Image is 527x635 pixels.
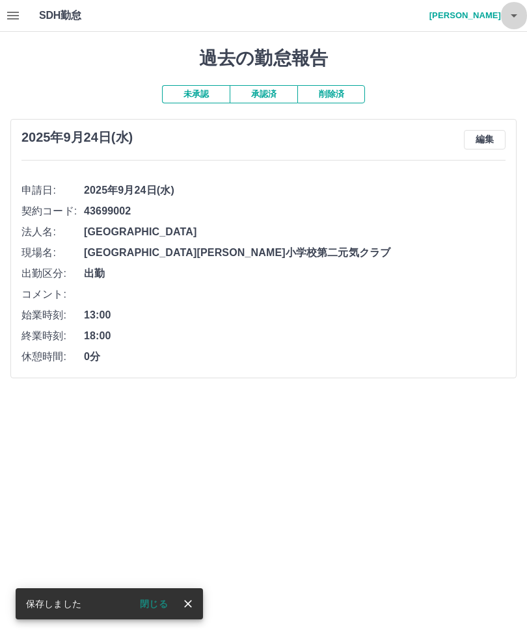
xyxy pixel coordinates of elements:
[21,203,84,219] span: 契約コード:
[84,266,506,281] span: 出勤
[84,203,506,219] span: 43699002
[84,307,506,323] span: 13:00
[10,47,517,70] h1: 過去の勤怠報告
[230,85,297,103] button: 承認済
[464,130,506,149] button: 編集
[21,130,133,145] h3: 2025年9月24日(水)
[21,328,84,344] span: 終業時刻:
[21,307,84,323] span: 始業時刻:
[21,266,84,281] span: 出勤区分:
[84,245,506,261] span: [GEOGRAPHIC_DATA][PERSON_NAME]小学校第二元気クラブ
[84,224,506,240] span: [GEOGRAPHIC_DATA]
[21,224,84,240] span: 法人名:
[178,594,198,614] button: close
[21,287,84,302] span: コメント:
[129,594,178,614] button: 閉じる
[84,328,506,344] span: 18:00
[26,592,81,616] div: 保存しました
[21,349,84,365] span: 休憩時間:
[21,183,84,198] span: 申請日:
[162,85,230,103] button: 未承認
[21,245,84,261] span: 現場名:
[297,85,365,103] button: 削除済
[84,183,506,198] span: 2025年9月24日(水)
[84,349,506,365] span: 0分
